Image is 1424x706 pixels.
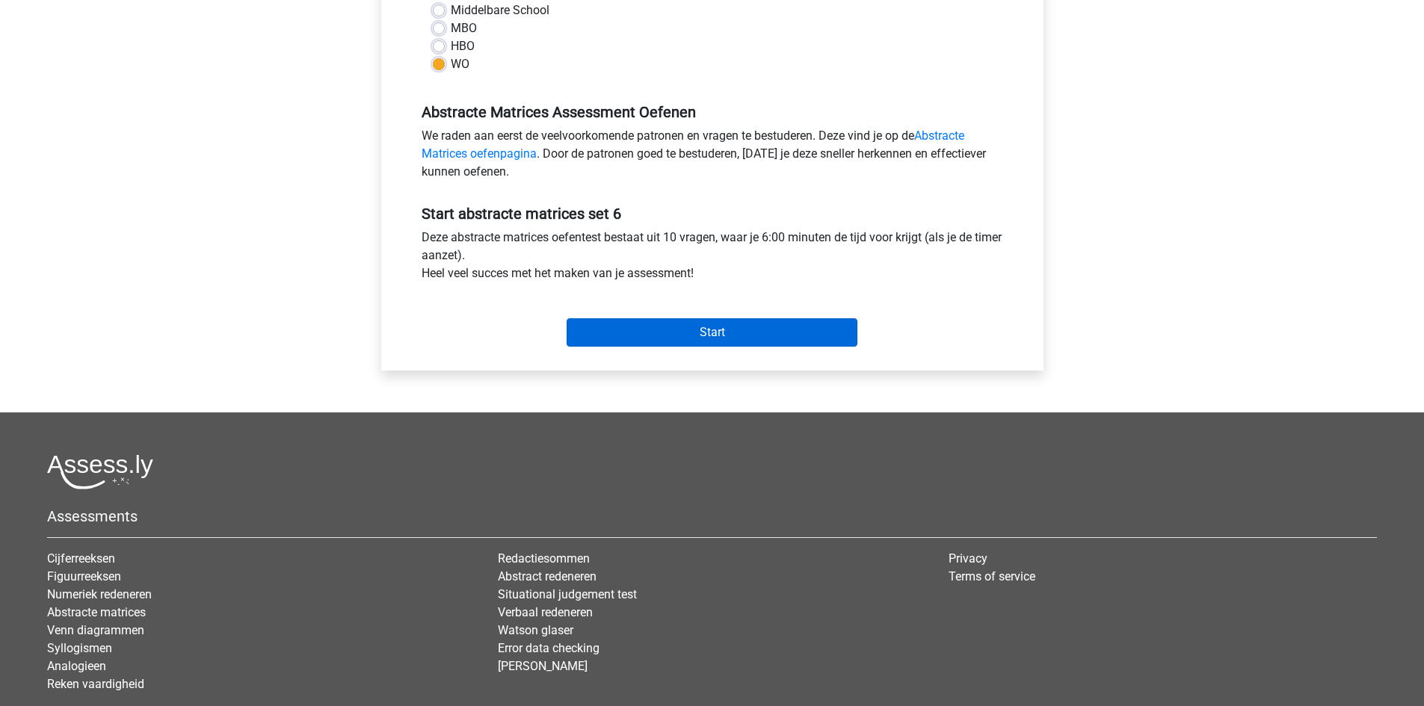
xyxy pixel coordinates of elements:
[47,454,153,489] img: Assessly logo
[47,677,144,691] a: Reken vaardigheid
[498,623,573,637] a: Watson glaser
[47,507,1377,525] h5: Assessments
[47,551,115,566] a: Cijferreeksen
[451,37,475,55] label: HBO
[498,587,637,601] a: Situational judgement test
[498,605,593,619] a: Verbaal redeneren
[498,551,590,566] a: Redactiesommen
[47,659,106,673] a: Analogieen
[422,103,1003,121] h5: Abstracte Matrices Assessment Oefenen
[567,318,857,347] input: Start
[498,569,597,583] a: Abstract redeneren
[949,569,1035,583] a: Terms of service
[47,623,144,637] a: Venn diagrammen
[451,1,549,19] label: Middelbare School
[451,19,477,37] label: MBO
[47,569,121,583] a: Figuurreeksen
[410,229,1014,288] div: Deze abstracte matrices oefentest bestaat uit 10 vragen, waar je 6:00 minuten de tijd voor krijgt...
[47,641,112,655] a: Syllogismen
[451,55,469,73] label: WO
[410,127,1014,187] div: We raden aan eerst de veelvoorkomende patronen en vragen te bestuderen. Deze vind je op de . Door...
[47,605,146,619] a: Abstracte matrices
[498,641,600,655] a: Error data checking
[422,205,1003,223] h5: Start abstracte matrices set 6
[498,659,588,673] a: [PERSON_NAME]
[949,551,987,566] a: Privacy
[47,587,152,601] a: Numeriek redeneren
